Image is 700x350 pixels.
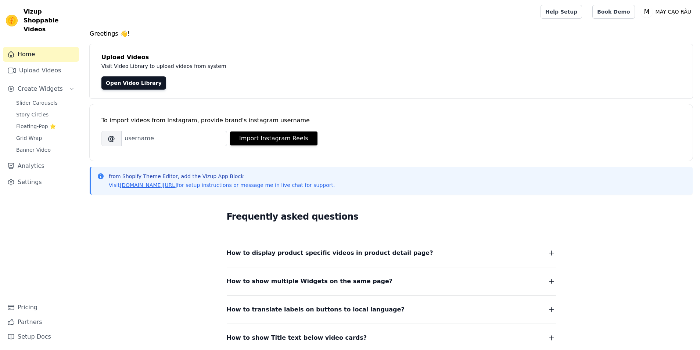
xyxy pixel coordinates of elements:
[227,333,556,343] button: How to show Title text below video cards?
[227,276,556,286] button: How to show multiple Widgets on the same page?
[90,29,693,38] h4: Greetings 👋!
[641,5,694,18] button: M MÁY CẠO RÂU
[101,53,681,62] h4: Upload Videos
[653,5,694,18] p: MÁY CẠO RÂU
[16,134,42,142] span: Grid Wrap
[16,146,51,154] span: Banner Video
[12,145,79,155] a: Banner Video
[3,315,79,329] a: Partners
[227,248,433,258] span: How to display product specific videos in product detail page?
[16,123,56,130] span: Floating-Pop ⭐
[120,182,177,188] a: [DOMAIN_NAME][URL]
[16,99,58,107] span: Slider Carousels
[6,15,18,26] img: Vizup
[3,300,79,315] a: Pricing
[101,76,166,90] a: Open Video Library
[644,8,649,15] text: M
[227,333,367,343] span: How to show Title text below video cards?
[101,131,121,146] span: @
[3,159,79,173] a: Analytics
[227,209,556,224] h2: Frequently asked questions
[101,62,431,71] p: Visit Video Library to upload videos from system
[3,47,79,62] a: Home
[101,116,681,125] div: To import videos from Instagram, provide brand's instagram username
[3,175,79,190] a: Settings
[12,109,79,120] a: Story Circles
[12,121,79,131] a: Floating-Pop ⭐
[227,304,556,315] button: How to translate labels on buttons to local language?
[24,7,76,34] span: Vizup Shoppable Videos
[16,111,49,118] span: Story Circles
[109,181,335,189] p: Visit for setup instructions or message me in live chat for support.
[12,98,79,108] a: Slider Carousels
[541,5,582,19] a: Help Setup
[592,5,635,19] a: Book Demo
[12,133,79,143] a: Grid Wrap
[3,63,79,78] a: Upload Videos
[3,329,79,344] a: Setup Docs
[227,248,556,258] button: How to display product specific videos in product detail page?
[3,82,79,96] button: Create Widgets
[121,131,227,146] input: username
[230,131,317,145] button: Import Instagram Reels
[227,276,393,286] span: How to show multiple Widgets on the same page?
[227,304,405,315] span: How to translate labels on buttons to local language?
[109,173,335,180] p: from Shopify Theme Editor, add the Vizup App Block
[18,84,63,93] span: Create Widgets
